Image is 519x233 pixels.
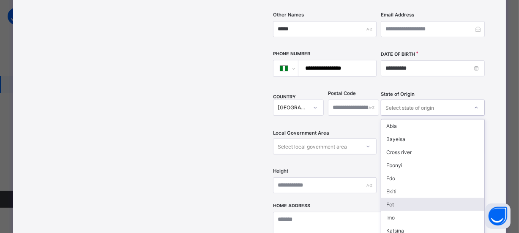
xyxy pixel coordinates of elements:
div: Select local government area [278,138,347,154]
span: Local Government Area [273,130,329,136]
label: Postal Code [328,90,356,96]
label: Height [273,168,288,174]
div: Imo [381,211,484,224]
span: COUNTRY [273,94,296,100]
div: Ebonyi [381,159,484,172]
div: Select state of origin [385,100,434,116]
label: Phone Number [273,51,310,57]
button: Open asap [485,203,511,229]
div: [GEOGRAPHIC_DATA] [278,105,308,111]
label: Home Address [273,203,310,209]
label: Email Address [381,12,414,18]
div: Bayelsa [381,133,484,146]
div: Edo [381,172,484,185]
div: Abia [381,119,484,133]
span: State of Origin [381,91,415,97]
label: Other Names [273,12,304,18]
div: Ekiti [381,185,484,198]
div: Cross river [381,146,484,159]
div: Fct [381,198,484,211]
label: Date of Birth [381,51,415,57]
